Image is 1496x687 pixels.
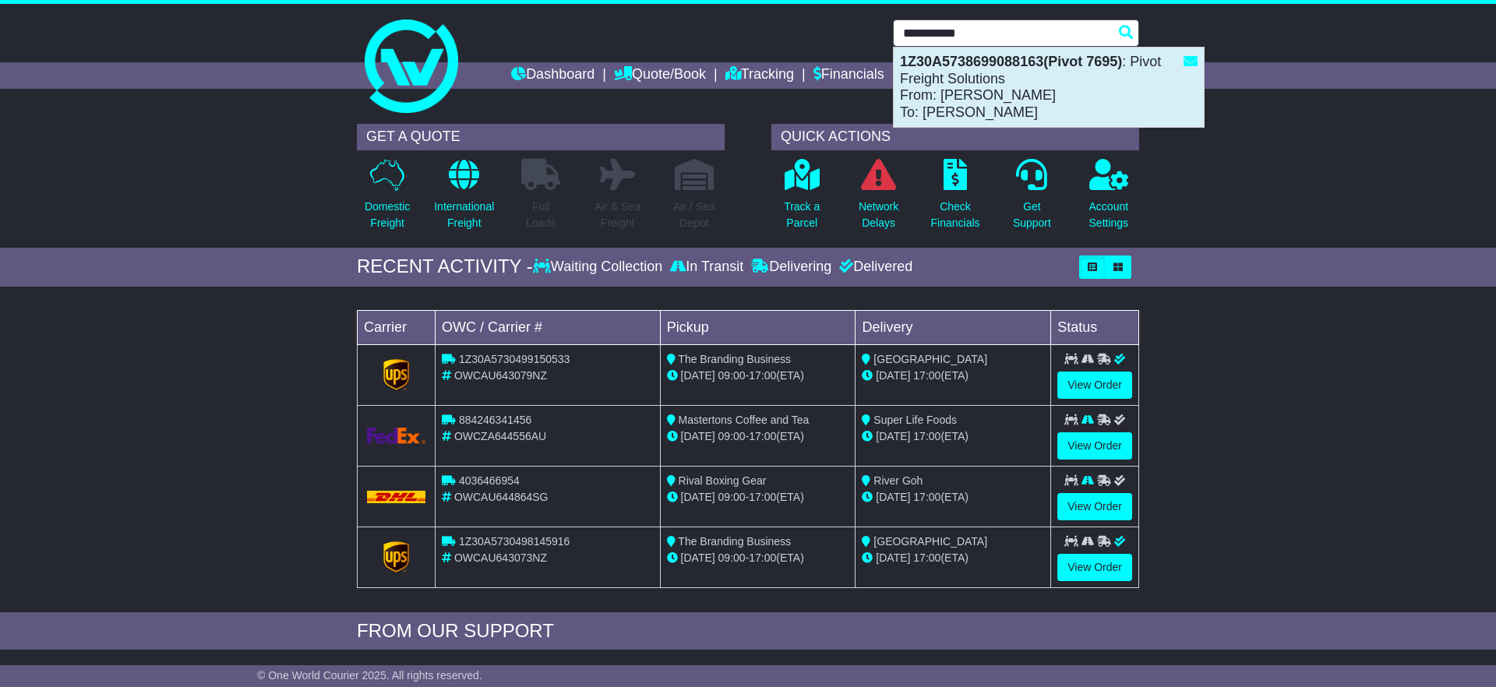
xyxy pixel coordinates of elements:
span: 17:00 [913,551,940,564]
span: © One World Courier 2025. All rights reserved. [257,669,482,682]
div: QUICK ACTIONS [771,124,1139,150]
span: [DATE] [876,369,910,382]
div: Delivered [835,259,912,276]
p: Full Loads [521,199,560,231]
span: River Goh [873,474,923,487]
div: (ETA) [862,489,1044,506]
div: (ETA) [862,368,1044,384]
span: The Branding Business [678,535,791,548]
a: Track aParcel [783,158,820,240]
div: Waiting Collection [533,259,666,276]
span: 17:00 [913,430,940,442]
span: [DATE] [876,430,910,442]
div: - (ETA) [667,489,849,506]
div: - (ETA) [667,368,849,384]
div: GET A QUOTE [357,124,725,150]
span: [GEOGRAPHIC_DATA] [873,353,987,365]
span: 17:00 [913,491,940,503]
span: [DATE] [681,551,715,564]
a: Quote/Book [614,62,706,89]
span: 884246341456 [459,414,531,426]
a: DomesticFreight [364,158,411,240]
div: : Pivot Freight Solutions From: [PERSON_NAME] To: [PERSON_NAME] [894,48,1204,127]
a: AccountSettings [1088,158,1130,240]
p: Get Support [1013,199,1051,231]
a: NetworkDelays [858,158,899,240]
a: View Order [1057,493,1132,520]
span: 1Z30A5730499150533 [459,353,570,365]
div: RECENT ACTIVITY - [357,255,533,278]
a: Tracking [725,62,794,89]
span: 09:00 [718,551,746,564]
p: International Freight [434,199,494,231]
p: Air & Sea Freight [595,199,640,231]
span: 17:00 [749,430,776,442]
a: View Order [1057,554,1132,581]
span: Rival Boxing Gear [679,474,767,487]
p: Domestic Freight [365,199,410,231]
span: [DATE] [876,491,910,503]
span: The Branding Business [678,353,791,365]
a: View Order [1057,432,1132,460]
span: Super Life Foods [873,414,957,426]
span: [GEOGRAPHIC_DATA] [873,535,987,548]
div: - (ETA) [667,428,849,445]
div: (ETA) [862,550,1044,566]
img: GetCarrierServiceLogo [383,541,410,572]
a: Dashboard [511,62,595,89]
td: Status [1051,310,1139,344]
div: - (ETA) [667,550,849,566]
span: OWCAU643073NZ [454,551,547,564]
span: OWCAU643079NZ [454,369,547,382]
p: Check Financials [931,199,980,231]
strong: 1Z30A5738699088163(Pivot 7695) [900,54,1122,69]
a: InternationalFreight [433,158,495,240]
span: Mastertons Coffee and Tea [679,414,810,426]
span: 4036466954 [459,474,520,487]
div: Delivering [747,259,835,276]
span: [DATE] [681,369,715,382]
p: Track a Parcel [784,199,820,231]
span: [DATE] [681,430,715,442]
img: DHL.png [367,491,425,503]
td: Pickup [660,310,856,344]
span: [DATE] [681,491,715,503]
span: 09:00 [718,491,746,503]
div: In Transit [666,259,747,276]
span: 09:00 [718,430,746,442]
td: Delivery [856,310,1051,344]
div: FROM OUR SUPPORT [357,620,1139,643]
span: 09:00 [718,369,746,382]
img: GetCarrierServiceLogo [383,359,410,390]
span: OWCZA644556AU [454,430,546,442]
img: GetCarrierServiceLogo [367,428,425,444]
span: 1Z30A5730498145916 [459,535,570,548]
a: GetSupport [1012,158,1052,240]
td: Carrier [358,310,436,344]
div: (ETA) [862,428,1044,445]
span: 17:00 [749,551,776,564]
a: CheckFinancials [930,158,981,240]
p: Account Settings [1089,199,1129,231]
span: 17:00 [749,369,776,382]
p: Network Delays [859,199,898,231]
td: OWC / Carrier # [436,310,661,344]
a: View Order [1057,372,1132,399]
a: Financials [813,62,884,89]
p: Air / Sea Depot [673,199,715,231]
span: [DATE] [876,551,910,564]
span: 17:00 [913,369,940,382]
span: OWCAU644864SG [454,491,549,503]
span: 17:00 [749,491,776,503]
